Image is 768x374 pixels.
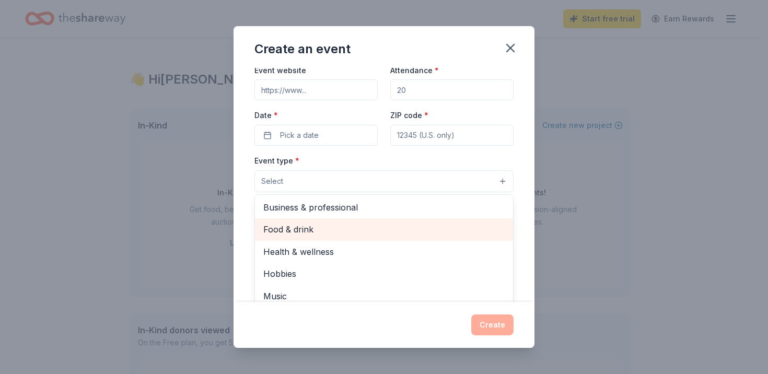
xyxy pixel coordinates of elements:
[254,194,514,320] div: Select
[254,170,514,192] button: Select
[263,289,505,303] span: Music
[263,267,505,280] span: Hobbies
[261,175,283,188] span: Select
[263,223,505,236] span: Food & drink
[263,201,505,214] span: Business & professional
[263,245,505,259] span: Health & wellness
